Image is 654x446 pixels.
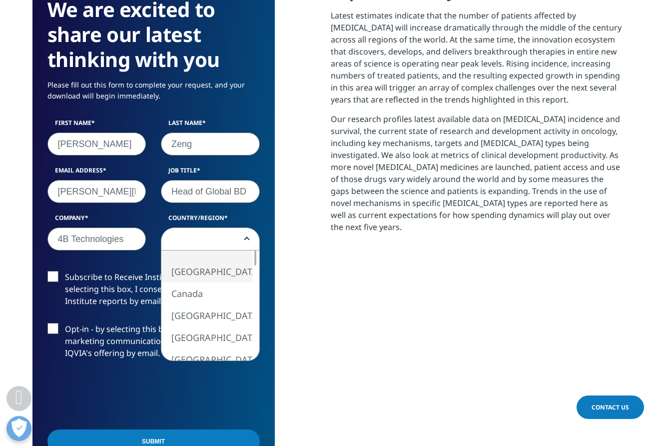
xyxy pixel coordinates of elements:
[161,118,260,132] label: Last Name
[47,323,260,364] label: Opt-in - by selecting this box, I consent to receiving marketing communications and information a...
[6,416,31,441] button: Open Preferences
[161,166,260,180] label: Job Title
[331,113,622,240] p: Our research profiles latest available data on [MEDICAL_DATA] incidence and survival, the current...
[161,348,252,370] li: [GEOGRAPHIC_DATA]
[47,118,146,132] label: First Name
[47,271,260,312] label: Subscribe to Receive Institute Reports - by selecting this box, I consent to receiving IQVIA Inst...
[47,375,199,414] iframe: reCAPTCHA
[161,282,252,304] li: Canada
[161,260,252,282] li: [GEOGRAPHIC_DATA]
[47,166,146,180] label: Email Address
[47,213,146,227] label: Company
[577,395,644,419] a: Contact Us
[331,9,622,113] p: Latest estimates indicate that the number of patients affected by [MEDICAL_DATA] will increase dr...
[161,304,252,326] li: [GEOGRAPHIC_DATA]
[47,79,260,109] p: Please fill out this form to complete your request, and your download will begin immediately.
[592,403,629,411] span: Contact Us
[161,326,252,348] li: [GEOGRAPHIC_DATA]
[161,213,260,227] label: Country/Region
